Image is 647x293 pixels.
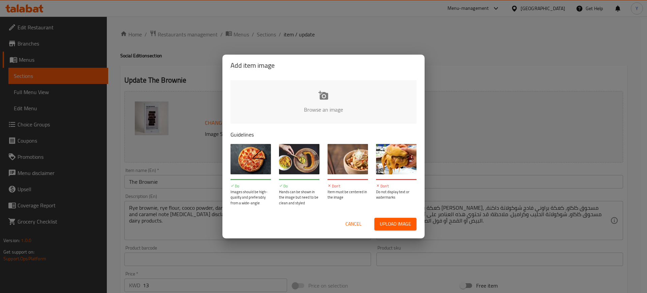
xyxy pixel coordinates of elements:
[328,144,368,174] img: guide-img-3@3x.jpg
[328,183,368,189] p: Don't
[328,189,368,200] p: Item must be centered in the image
[230,183,271,189] p: Do
[376,189,417,200] p: Do not display text or watermarks
[230,130,417,139] p: Guidelines
[230,60,417,71] h2: Add item image
[374,218,417,230] button: Upload image
[230,189,271,206] p: Images should be high-quality and preferably from a wide-angle
[230,144,271,174] img: guide-img-1@3x.jpg
[376,144,417,174] img: guide-img-4@3x.jpg
[380,220,411,228] span: Upload image
[279,189,319,206] p: Hands can be shown in the image but need to be clean and styled
[279,183,319,189] p: Do
[343,218,364,230] button: Cancel
[376,183,417,189] p: Don't
[279,144,319,174] img: guide-img-2@3x.jpg
[345,220,362,228] span: Cancel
